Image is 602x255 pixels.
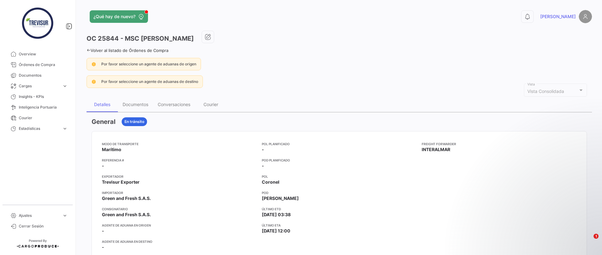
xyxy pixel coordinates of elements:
span: expand_more [62,83,68,89]
span: Inteligencia Portuaria [19,105,68,110]
span: expand_more [62,213,68,218]
span: Green and Fresh S.A.S. [102,212,151,218]
iframe: Intercom live chat [581,234,596,249]
img: 6caa5ca1-1133-4498-815f-28de0616a803.jpeg [22,8,53,39]
span: Por favor seleccione un agente de aduanas de destino [101,79,198,84]
span: Overview [19,51,68,57]
a: Inteligencia Portuaria [5,102,70,113]
a: Overview [5,49,70,59]
span: Cerrar Sesión [19,223,68,229]
div: Documentos [123,102,148,107]
div: Detalles [94,102,110,107]
span: Courier [19,115,68,121]
span: Cargas [19,83,60,89]
app-card-info-title: Consignatario [102,207,257,212]
app-card-info-title: Freight Forwarder [422,141,577,146]
h3: OC 25844 - MSC [PERSON_NAME] [87,34,194,43]
span: - [262,163,264,169]
span: - [262,146,264,153]
button: ¿Qué hay de nuevo? [90,10,148,23]
app-card-info-title: Agente de Aduana en Destino [102,239,257,244]
a: Volver al listado de Órdenes de Compra [87,48,168,53]
span: Marítimo [102,146,121,153]
span: INTERALMAR [422,146,450,153]
span: - [102,244,104,250]
div: Conversaciones [158,102,190,107]
span: [PERSON_NAME] [540,13,576,20]
span: 1 [594,234,599,239]
img: placeholder-user.png [579,10,592,23]
span: Trevisur Exporter [102,179,140,185]
span: En tránsito [124,119,144,125]
app-card-info-title: Último ETD [262,207,417,212]
span: Por favor seleccione un agente de aduanas de origen [101,62,196,66]
span: ¿Qué hay de nuevo? [93,13,135,20]
app-card-info-title: Modo de Transporte [102,141,257,146]
app-card-info-title: POD [262,190,417,195]
div: Courier [203,102,218,107]
span: - [102,228,104,234]
a: Órdenes de Compra [5,59,70,70]
a: Insights - KPIs [5,91,70,102]
app-card-info-title: POL [262,174,417,179]
span: Ajustes [19,213,60,218]
h3: General [92,117,115,126]
a: Documentos [5,70,70,81]
span: Estadísticas [19,126,60,131]
span: - [102,163,104,169]
app-card-info-title: POL Planificado [262,141,417,146]
span: [PERSON_NAME] [262,195,299,201]
app-card-info-title: POD Planificado [262,158,417,163]
span: Green and Fresh S.A.S. [102,195,151,201]
app-card-info-title: Último ETA [262,223,417,228]
span: Coronel [262,179,279,185]
span: [DATE] 03:38 [262,212,291,218]
span: Órdenes de Compra [19,62,68,68]
span: [DATE] 12:00 [262,228,290,234]
span: Documentos [19,73,68,78]
mat-select-trigger: Vista Consolidada [527,89,564,94]
span: Insights - KPIs [19,94,68,99]
span: expand_more [62,126,68,131]
a: Courier [5,113,70,123]
app-card-info-title: Exportador [102,174,257,179]
app-card-info-title: Referencia # [102,158,257,163]
app-card-info-title: Importador [102,190,257,195]
app-card-info-title: Agente de Aduana en Origen [102,223,257,228]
